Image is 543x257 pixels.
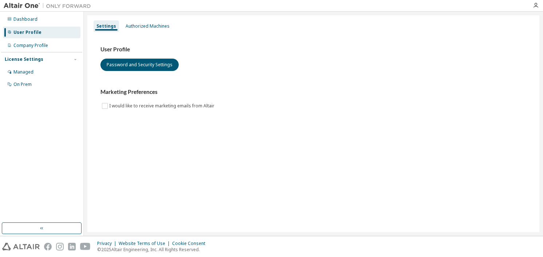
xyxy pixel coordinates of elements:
div: Dashboard [13,16,37,22]
h3: User Profile [100,46,526,53]
div: Managed [13,69,33,75]
div: Website Terms of Use [119,241,172,246]
div: Settings [96,23,116,29]
div: Authorized Machines [126,23,170,29]
label: I would like to receive marketing emails from Altair [109,102,216,110]
img: youtube.svg [80,243,91,250]
h3: Marketing Preferences [100,88,526,96]
div: Cookie Consent [172,241,210,246]
div: License Settings [5,56,43,62]
img: Altair One [4,2,95,9]
img: altair_logo.svg [2,243,40,250]
div: Company Profile [13,43,48,48]
p: © 2025 Altair Engineering, Inc. All Rights Reserved. [97,246,210,253]
div: User Profile [13,29,41,35]
img: instagram.svg [56,243,64,250]
div: On Prem [13,82,32,87]
div: Privacy [97,241,119,246]
img: facebook.svg [44,243,52,250]
button: Password and Security Settings [100,59,179,71]
img: linkedin.svg [68,243,76,250]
